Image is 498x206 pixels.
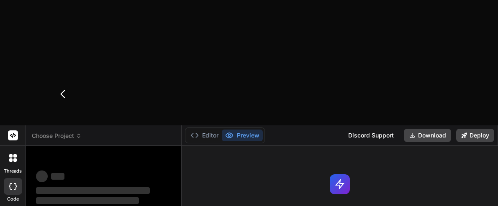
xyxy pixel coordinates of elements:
[456,129,494,142] button: Deploy
[51,173,64,180] span: ‌
[32,132,82,140] span: Choose Project
[7,196,19,203] label: code
[36,197,139,204] span: ‌
[36,187,150,194] span: ‌
[36,170,48,182] span: ‌
[343,129,399,142] div: Discord Support
[222,130,263,141] button: Preview
[404,129,451,142] button: Download
[4,168,22,175] label: threads
[187,130,222,141] button: Editor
